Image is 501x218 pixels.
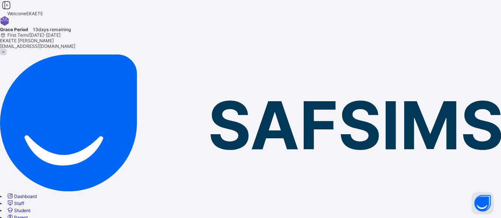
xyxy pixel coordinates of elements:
[7,11,43,16] span: Welcome EKAETE
[6,201,24,206] a: Staff
[6,194,37,199] a: Dashboard
[6,208,30,213] a: Student
[14,208,30,213] span: Student
[14,194,37,199] span: Dashboard
[14,201,24,206] span: Staff
[471,192,494,214] button: Open asap
[33,27,71,32] span: 13 days remaining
